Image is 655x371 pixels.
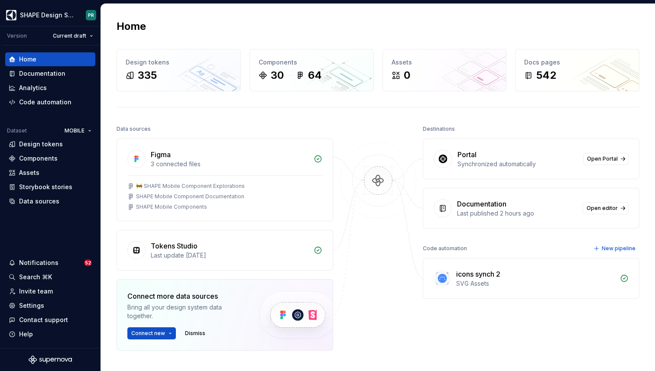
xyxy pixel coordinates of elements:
[5,327,95,341] button: Help
[583,153,629,165] a: Open Portal
[151,149,171,160] div: Figma
[5,180,95,194] a: Storybook stories
[127,303,244,320] div: Bring all your design system data together.
[392,58,498,67] div: Assets
[456,279,615,288] div: SVG Assets
[19,258,58,267] div: Notifications
[19,316,68,324] div: Contact support
[19,55,36,64] div: Home
[5,166,95,180] a: Assets
[117,19,146,33] h2: Home
[19,197,59,206] div: Data sources
[19,273,52,281] div: Search ⌘K
[19,287,53,296] div: Invite team
[587,205,618,212] span: Open editor
[5,137,95,151] a: Design tokens
[117,123,151,135] div: Data sources
[19,301,44,310] div: Settings
[6,10,16,20] img: 1131f18f-9b94-42a4-847a-eabb54481545.png
[53,32,86,39] span: Current draft
[29,355,72,364] svg: Supernova Logo
[19,168,39,177] div: Assets
[5,270,95,284] button: Search ⌘K
[19,140,63,148] div: Design tokens
[19,183,72,191] div: Storybook stories
[65,127,84,134] span: MOBILE
[5,52,95,66] a: Home
[61,125,95,137] button: MOBILE
[308,68,322,82] div: 64
[457,199,506,209] div: Documentation
[117,139,333,221] a: Figma3 connected files🚧 SHAPE Mobile Component ExplorationsSHAPE Mobile Component DocumentationSH...
[457,160,578,168] div: Synchronized automatically
[127,327,176,339] button: Connect new
[2,6,99,24] button: SHAPE Design SystemPR
[20,11,75,19] div: SHAPE Design System
[88,12,94,19] div: PR
[5,194,95,208] a: Data sources
[181,327,209,339] button: Dismiss
[138,68,157,82] div: 335
[383,49,507,91] a: Assets0
[151,251,308,260] div: Last update [DATE]
[591,242,639,255] button: New pipeline
[49,30,97,42] button: Current draft
[423,242,467,255] div: Code automation
[271,68,284,82] div: 30
[19,154,58,163] div: Components
[536,68,556,82] div: 542
[131,330,165,337] span: Connect new
[5,152,95,165] a: Components
[404,68,410,82] div: 0
[117,230,333,271] a: Tokens StudioLast update [DATE]
[7,127,27,134] div: Dataset
[84,259,92,266] span: 52
[151,241,198,251] div: Tokens Studio
[126,58,232,67] div: Design tokens
[583,202,629,214] a: Open editor
[19,84,47,92] div: Analytics
[602,245,636,252] span: New pipeline
[457,149,477,160] div: Portal
[151,160,308,168] div: 3 connected files
[136,203,207,210] div: SHAPE Mobile Components
[5,256,95,270] button: Notifications52
[5,95,95,109] a: Code automation
[127,291,244,301] div: Connect more data sources
[515,49,639,91] a: Docs pages542
[7,32,27,39] div: Version
[117,49,241,91] a: Design tokens335
[19,69,65,78] div: Documentation
[5,313,95,327] button: Contact support
[5,299,95,313] a: Settings
[5,67,95,81] a: Documentation
[587,155,618,162] span: Open Portal
[524,58,630,67] div: Docs pages
[185,330,205,337] span: Dismiss
[259,58,365,67] div: Components
[456,269,500,279] div: icons synch 2
[423,123,455,135] div: Destinations
[5,284,95,298] a: Invite team
[457,209,577,218] div: Last published 2 hours ago
[136,193,244,200] div: SHAPE Mobile Component Documentation
[250,49,374,91] a: Components3064
[19,98,71,106] div: Code automation
[19,330,33,339] div: Help
[136,183,245,190] div: 🚧 SHAPE Mobile Component Explorations
[5,81,95,95] a: Analytics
